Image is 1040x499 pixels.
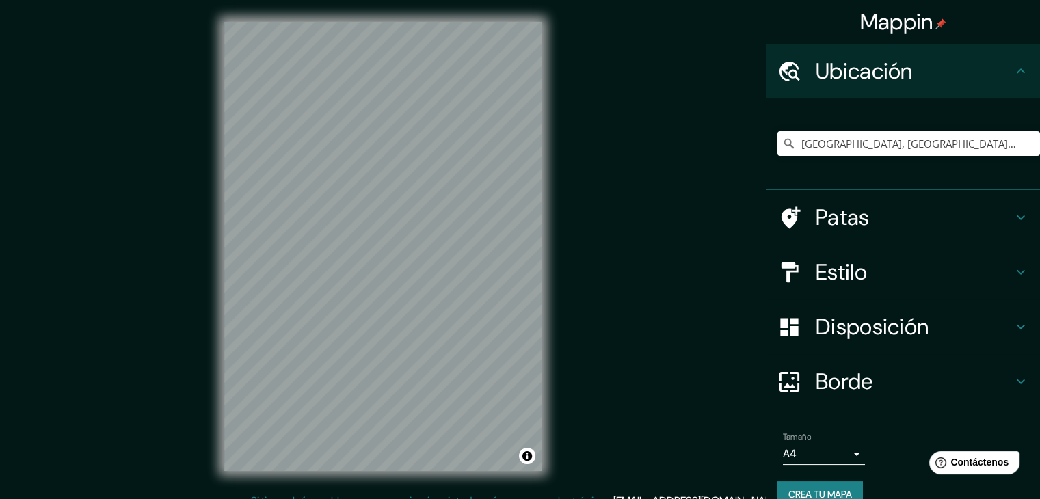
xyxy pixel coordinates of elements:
font: Tamaño [783,431,811,442]
input: Elige tu ciudad o zona [777,131,1040,156]
font: Borde [816,367,873,396]
font: Ubicación [816,57,913,85]
div: Ubicación [766,44,1040,98]
img: pin-icon.png [935,18,946,29]
iframe: Lanzador de widgets de ayuda [918,446,1025,484]
font: A4 [783,446,797,461]
canvas: Mapa [224,22,542,471]
div: A4 [783,443,865,465]
font: Estilo [816,258,867,286]
font: Disposición [816,312,929,341]
font: Patas [816,203,870,232]
div: Estilo [766,245,1040,299]
div: Patas [766,190,1040,245]
div: Borde [766,354,1040,409]
button: Activar o desactivar atribución [519,448,535,464]
div: Disposición [766,299,1040,354]
font: Mappin [860,8,933,36]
